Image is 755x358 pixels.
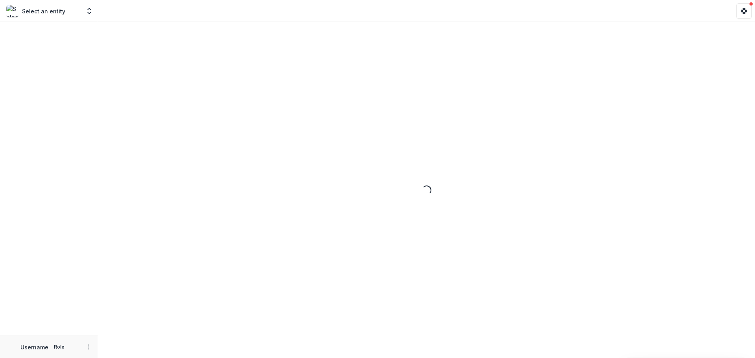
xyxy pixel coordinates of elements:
p: Username [20,343,48,351]
button: Get Help [736,3,752,19]
p: Role [52,343,67,351]
p: Select an entity [22,7,65,15]
button: Open entity switcher [84,3,95,19]
img: Select an entity [6,5,19,17]
button: More [84,342,93,352]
